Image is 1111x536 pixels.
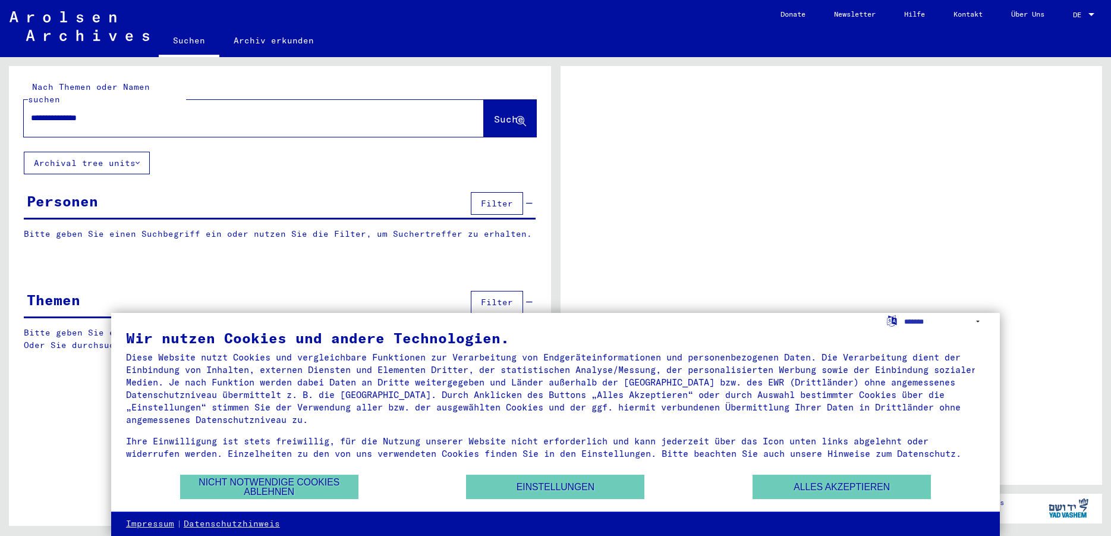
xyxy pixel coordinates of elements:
a: Suchen [159,26,219,57]
a: Impressum [126,518,174,530]
button: Archival tree units [24,152,150,174]
div: Personen [27,190,98,212]
div: Diese Website nutzt Cookies und vergleichbare Funktionen zur Verarbeitung von Endgeräteinformatio... [126,351,985,426]
a: Datenschutzhinweis [184,518,280,530]
mat-label: Nach Themen oder Namen suchen [28,82,150,105]
button: Filter [471,291,523,314]
div: Ihre Einwilligung ist stets freiwillig, für die Nutzung unserer Website nicht erforderlich und ka... [126,435,985,460]
img: yv_logo.png [1046,493,1091,523]
span: DE [1073,11,1086,19]
div: Themen [27,289,80,311]
div: Wir nutzen Cookies und andere Technologien. [126,331,985,345]
span: Filter [481,198,513,209]
p: Bitte geben Sie einen Suchbegriff ein oder nutzen Sie die Filter, um Suchertreffer zu erhalten. O... [24,327,536,352]
button: Suche [484,100,536,137]
span: Suche [494,113,524,125]
button: Nicht notwendige Cookies ablehnen [180,475,358,499]
button: Filter [471,192,523,215]
select: Sprache auswählen [904,313,985,330]
span: Filter [481,297,513,308]
button: Alles akzeptieren [753,475,931,499]
img: Arolsen_neg.svg [10,11,149,41]
label: Sprache auswählen [886,315,898,326]
button: Einstellungen [466,475,644,499]
a: Archiv erkunden [219,26,328,55]
p: Bitte geben Sie einen Suchbegriff ein oder nutzen Sie die Filter, um Suchertreffer zu erhalten. [24,228,536,240]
